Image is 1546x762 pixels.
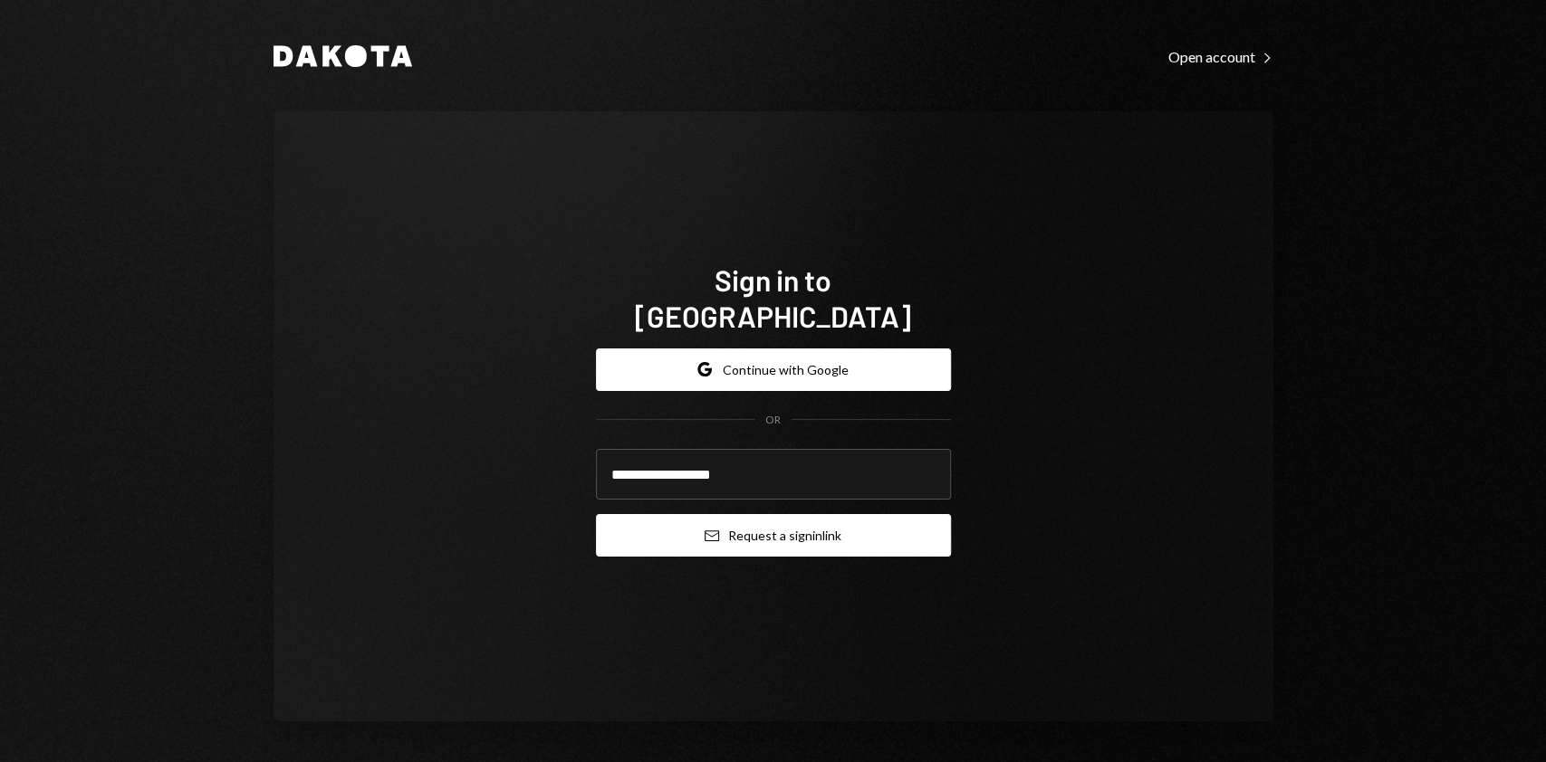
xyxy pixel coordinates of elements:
[1168,46,1273,66] a: Open account
[765,413,781,428] div: OR
[596,348,951,391] button: Continue with Google
[596,262,951,334] h1: Sign in to [GEOGRAPHIC_DATA]
[596,514,951,557] button: Request a signinlink
[1168,48,1273,66] div: Open account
